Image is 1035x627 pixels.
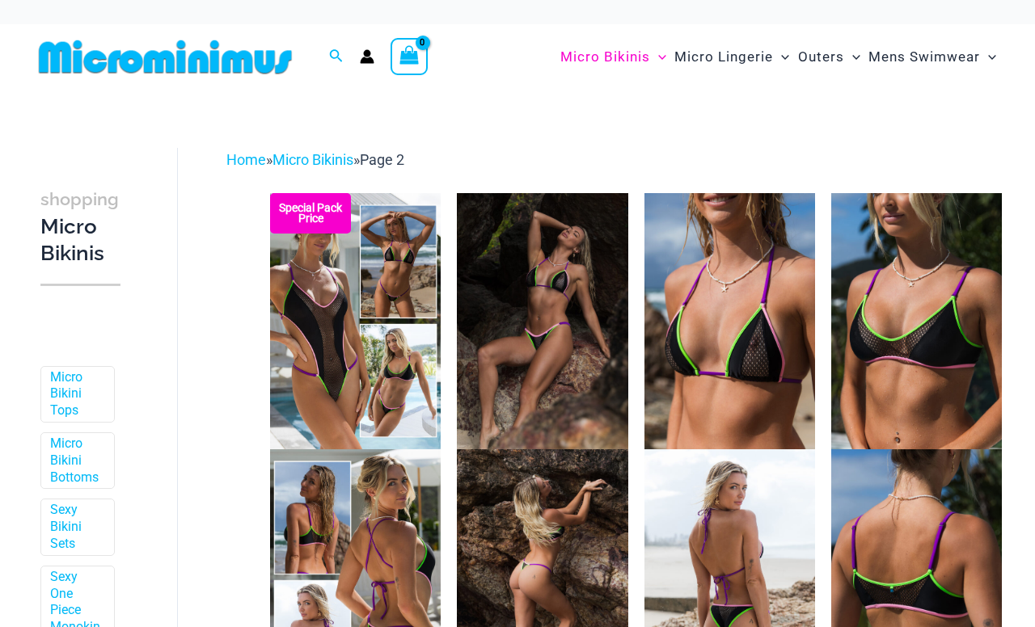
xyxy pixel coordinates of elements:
a: Micro Bikini Bottoms [50,436,102,486]
a: Sexy Bikini Sets [50,502,102,552]
a: Micro Bikinis [272,151,353,168]
img: Reckless Neon Crush Black Neon 306 Tri Top 296 Cheeky 04 [457,193,627,449]
span: Page 2 [360,151,404,168]
span: shopping [40,189,119,209]
span: Menu Toggle [980,36,996,78]
a: Micro LingerieMenu ToggleMenu Toggle [670,32,793,82]
img: Collection Pack [270,193,441,449]
span: Menu Toggle [773,36,789,78]
img: MM SHOP LOGO FLAT [32,39,298,75]
a: Mens SwimwearMenu ToggleMenu Toggle [864,32,1000,82]
b: Special Pack Price [270,203,351,224]
a: Search icon link [329,47,344,67]
a: View Shopping Cart, empty [391,38,428,75]
span: Micro Bikinis [560,36,650,78]
nav: Site Navigation [554,30,1003,84]
a: Account icon link [360,49,374,64]
a: Micro BikinisMenu ToggleMenu Toggle [556,32,670,82]
span: Micro Lingerie [674,36,773,78]
span: Menu Toggle [844,36,860,78]
a: Micro Bikini Tops [50,369,102,419]
span: Menu Toggle [650,36,666,78]
a: OutersMenu ToggleMenu Toggle [794,32,864,82]
span: » » [226,151,404,168]
span: Outers [798,36,844,78]
img: Reckless Neon Crush Black Neon 306 Tri Top 01 [644,193,815,449]
img: Reckless Neon Crush Black Neon 349 Crop Top 02 [831,193,1002,449]
a: Home [226,151,266,168]
span: Mens Swimwear [868,36,980,78]
h3: Micro Bikinis [40,185,120,267]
